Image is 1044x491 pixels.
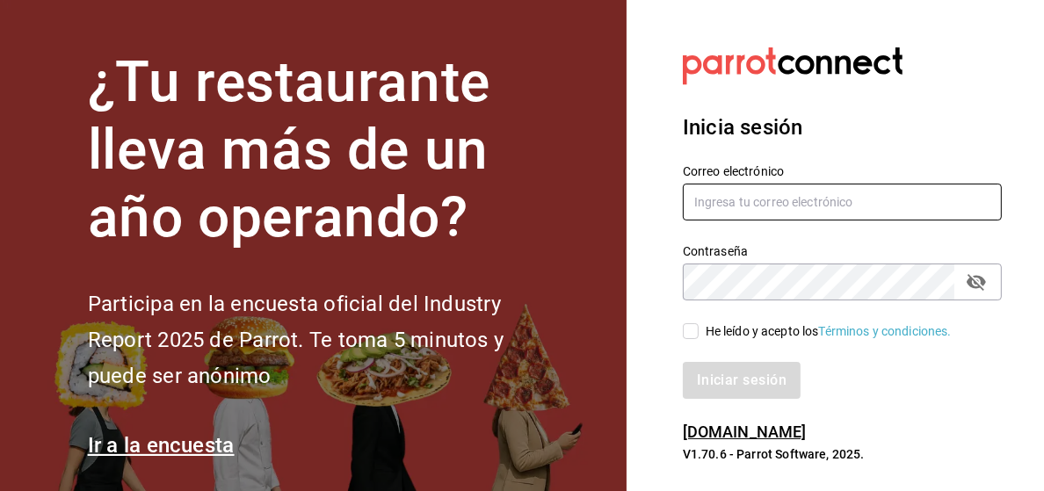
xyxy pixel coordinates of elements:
button: passwordField [961,267,991,297]
a: Términos y condiciones. [819,324,952,338]
a: [DOMAIN_NAME] [683,422,807,441]
a: Ir a la encuesta [88,433,235,458]
label: Correo electrónico [683,166,1002,178]
h2: Participa en la encuesta oficial del Industry Report 2025 de Parrot. Te toma 5 minutos y puede se... [88,286,562,394]
input: Ingresa tu correo electrónico [683,184,1002,220]
p: V1.70.6 - Parrot Software, 2025. [683,445,1002,463]
h3: Inicia sesión [683,112,1002,143]
h1: ¿Tu restaurante lleva más de un año operando? [88,49,562,251]
label: Contraseña [683,246,1002,258]
div: He leído y acepto los [706,322,952,341]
